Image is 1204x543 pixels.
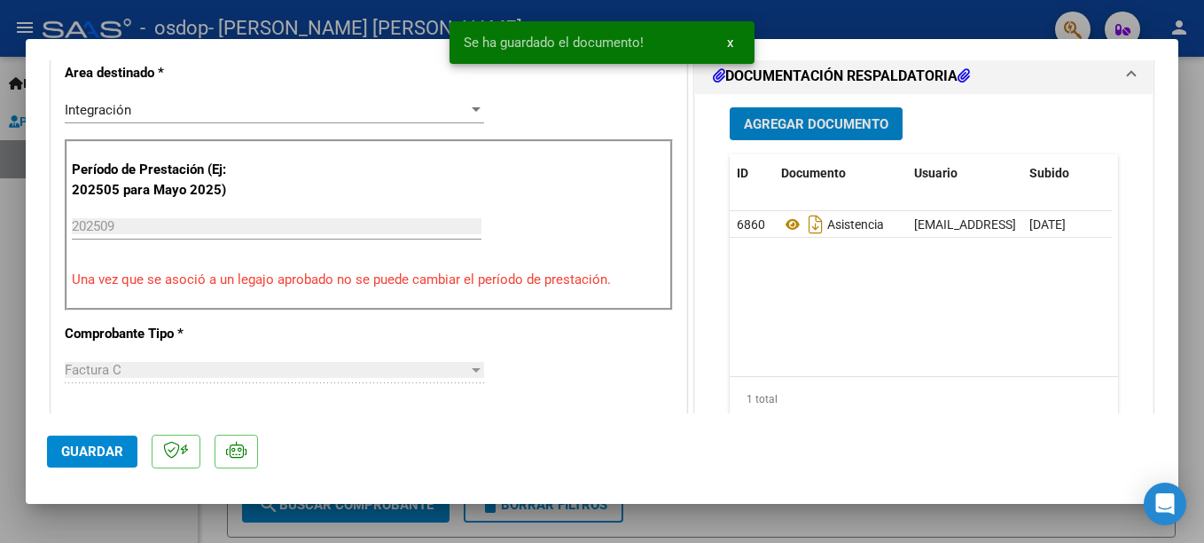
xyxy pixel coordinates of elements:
[781,217,884,232] span: Asistencia
[713,27,747,59] button: x
[737,217,765,232] span: 6860
[72,270,666,290] p: Una vez que se asoció a un legajo aprobado no se puede cambiar el período de prestación.
[695,59,1153,94] mat-expansion-panel-header: DOCUMENTACIÓN RESPALDATORIA
[65,362,121,378] span: Factura C
[774,154,907,193] datatable-header-cell: Documento
[1144,483,1186,525] div: Open Intercom Messenger
[61,444,123,460] span: Guardar
[47,436,137,468] button: Guardar
[804,210,827,239] i: Descargar documento
[695,94,1153,462] div: DOCUMENTACIÓN RESPALDATORIA
[65,324,247,344] p: Comprobante Tipo *
[1022,154,1111,193] datatable-header-cell: Subido
[65,102,131,118] span: Integración
[781,166,846,180] span: Documento
[1029,217,1066,232] span: [DATE]
[914,166,958,180] span: Usuario
[65,63,247,83] p: Area destinado *
[907,154,1022,193] datatable-header-cell: Usuario
[713,66,970,87] h1: DOCUMENTACIÓN RESPALDATORIA
[730,107,903,140] button: Agregar Documento
[72,160,250,200] p: Período de Prestación (Ej: 202505 para Mayo 2025)
[1029,166,1069,180] span: Subido
[744,116,888,132] span: Agregar Documento
[730,154,774,193] datatable-header-cell: ID
[737,166,748,180] span: ID
[1111,154,1200,193] datatable-header-cell: Acción
[727,35,733,51] span: x
[730,377,1118,421] div: 1 total
[464,34,644,51] span: Se ha guardado el documento!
